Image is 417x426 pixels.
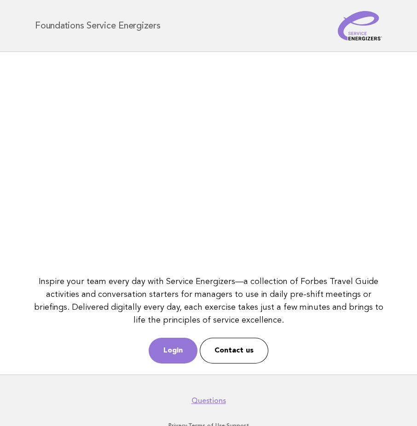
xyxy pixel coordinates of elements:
a: Login [149,338,197,364]
p: Inspire your team every day with Service Energizers—a collection of Forbes Travel Guide activitie... [33,275,384,327]
h1: Foundations Service Energizers [35,21,161,30]
iframe: YouTube video player [33,63,384,260]
a: Contact us [200,338,268,364]
a: Questions [191,396,226,405]
img: Service Energizers [338,11,382,40]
